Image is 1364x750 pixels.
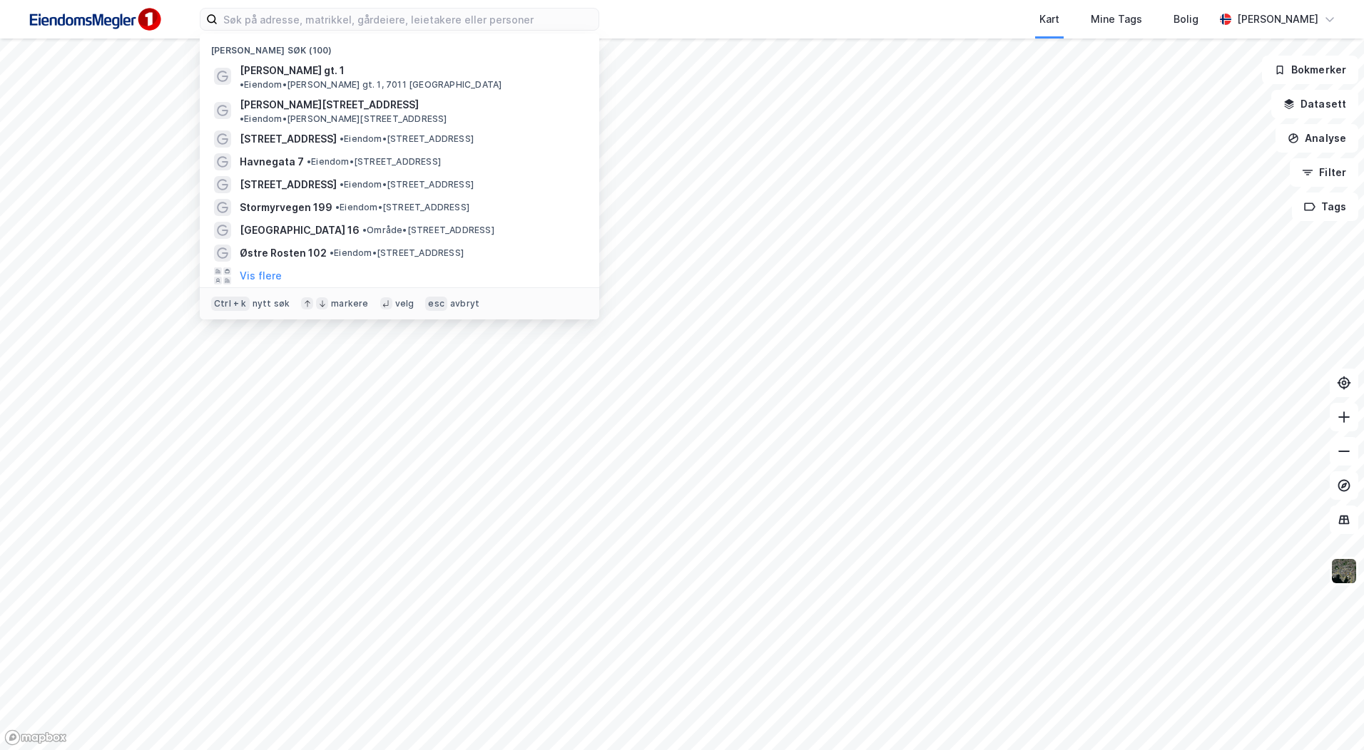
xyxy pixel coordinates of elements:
[450,298,479,309] div: avbryt
[1293,682,1364,750] iframe: Chat Widget
[330,247,334,258] span: •
[1330,558,1358,585] img: 9k=
[1091,11,1142,28] div: Mine Tags
[1276,124,1358,153] button: Analyse
[4,729,67,746] a: Mapbox homepage
[240,96,419,113] span: [PERSON_NAME][STREET_ADDRESS]
[1290,158,1358,187] button: Filter
[335,202,469,213] span: Eiendom • [STREET_ADDRESS]
[240,222,360,239] span: [GEOGRAPHIC_DATA] 16
[1262,56,1358,84] button: Bokmerker
[1039,11,1059,28] div: Kart
[1293,682,1364,750] div: Kontrollprogram for chat
[340,133,474,145] span: Eiendom • [STREET_ADDRESS]
[307,156,441,168] span: Eiendom • [STREET_ADDRESS]
[240,153,304,170] span: Havnegata 7
[331,298,368,309] div: markere
[253,298,290,309] div: nytt søk
[240,79,244,90] span: •
[425,297,447,311] div: esc
[240,267,282,284] button: Vis flere
[1271,90,1358,118] button: Datasett
[1292,192,1358,221] button: Tags
[240,130,337,148] span: [STREET_ADDRESS]
[240,176,337,193] span: [STREET_ADDRESS]
[1237,11,1318,28] div: [PERSON_NAME]
[23,4,166,36] img: F4PB6Px+NJ5v8B7XTbfpPpyloAAAAASUVORK5CYII=
[240,113,244,124] span: •
[211,297,250,311] div: Ctrl + k
[240,113,447,125] span: Eiendom • [PERSON_NAME][STREET_ADDRESS]
[218,9,599,30] input: Søk på adresse, matrikkel, gårdeiere, leietakere eller personer
[1174,11,1198,28] div: Bolig
[362,225,367,235] span: •
[240,79,502,91] span: Eiendom • [PERSON_NAME] gt. 1, 7011 [GEOGRAPHIC_DATA]
[240,199,332,216] span: Stormyrvegen 199
[240,245,327,262] span: Østre Rosten 102
[340,179,344,190] span: •
[340,133,344,144] span: •
[200,34,599,59] div: [PERSON_NAME] søk (100)
[340,179,474,190] span: Eiendom • [STREET_ADDRESS]
[395,298,414,309] div: velg
[240,62,345,79] span: [PERSON_NAME] gt. 1
[307,156,311,167] span: •
[335,202,340,212] span: •
[330,247,464,259] span: Eiendom • [STREET_ADDRESS]
[362,225,494,236] span: Område • [STREET_ADDRESS]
